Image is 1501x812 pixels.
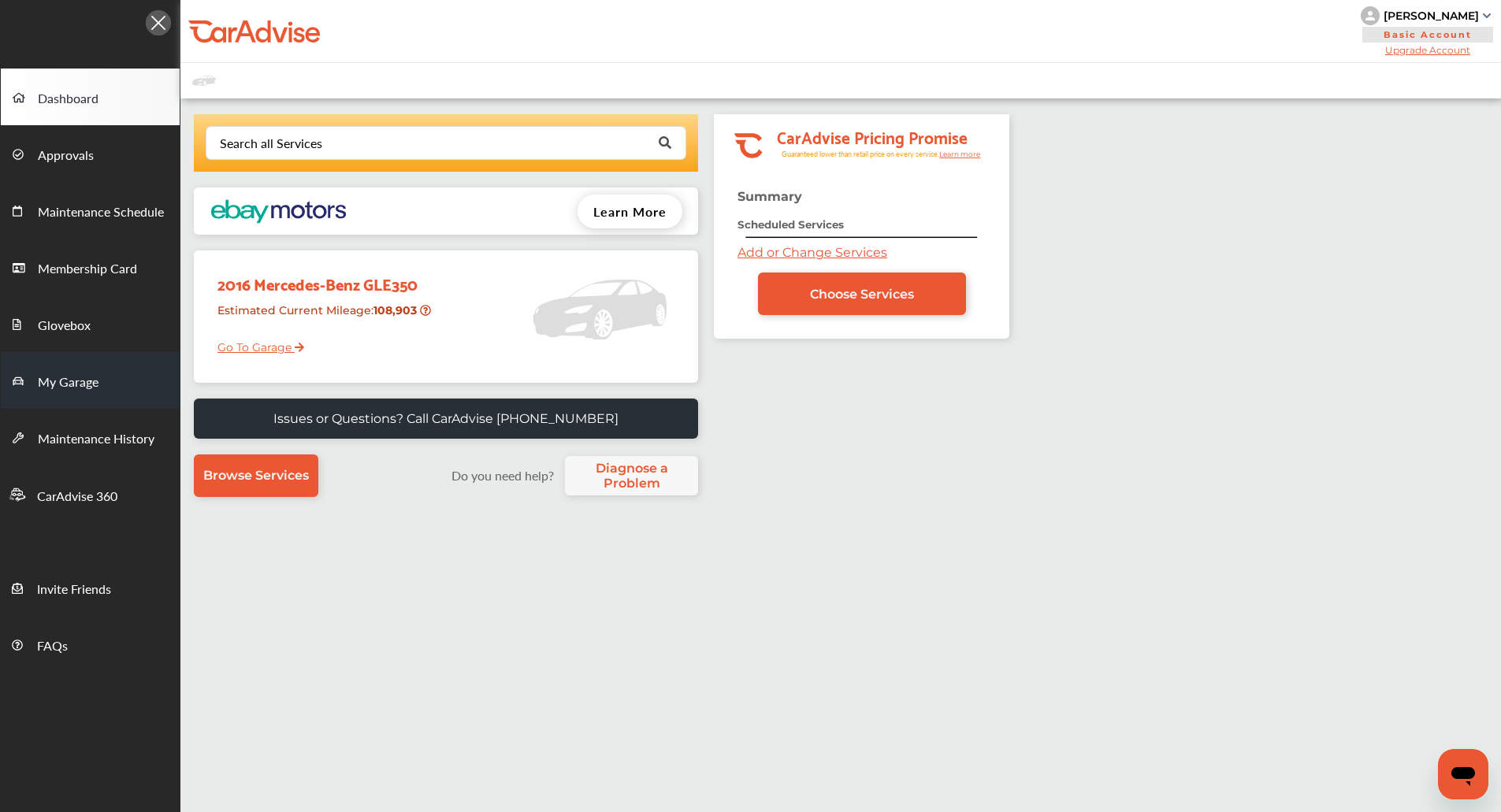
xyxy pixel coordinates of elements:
[206,297,437,337] div: Estimated Current Mileage :
[37,636,68,657] span: FAQs
[146,10,171,35] img: Icon.5fd9dcc7.svg
[573,461,690,491] span: Diagnose a Problem
[1,69,180,125] a: Dashboard
[737,245,887,260] a: Add or Change Services
[37,580,111,600] span: Invite Friends
[203,468,309,483] span: Browse Services
[373,303,420,317] strong: 108,903
[593,202,667,221] span: Learn More
[1361,6,1380,25] img: knH8PDtVvWoAbQRylUukY18CTiRevjo20fAtgn5MLBQj4uumYvk2MzTtcAIzfGAtb1XOLVMAvhLuqoNAbL4reqehy0jehNKdM...
[206,328,304,358] a: Go To Garage
[1362,27,1493,43] span: Basic Account
[810,287,914,302] span: Choose Services
[194,399,698,439] a: Issues or Questions? Call CarAdvise [PHONE_NUMBER]
[1,352,180,409] a: My Garage
[38,373,98,393] span: My Garage
[1483,13,1491,18] img: sCxJUJ+qAmfqhQGDUl18vwLg4ZYJ6CxN7XmbOMBAAAAAElFTkSuQmCC
[1,182,180,239] a: Maintenance Schedule
[939,150,981,158] tspan: Learn more
[38,202,164,223] span: Maintenance Schedule
[1,295,180,352] a: Glovebox
[38,429,154,450] span: Maintenance History
[220,137,322,150] div: Search all Services
[192,71,216,91] img: placeholder_car.fcab19be.svg
[758,273,966,315] a: Choose Services
[1,409,180,465] a: Maintenance History
[38,259,137,280] span: Membership Card
[194,454,318,497] a: Browse Services
[38,89,98,109] span: Dashboard
[38,146,94,166] span: Approvals
[444,466,561,484] label: Do you need help?
[1,239,180,295] a: Membership Card
[1438,749,1488,799] iframe: Button to launch messaging window
[1,125,180,182] a: Approvals
[737,218,844,231] strong: Scheduled Services
[38,316,91,336] span: Glovebox
[206,258,437,297] div: 2016 Mercedes-Benz GLE350
[37,487,117,507] span: CarAdvise 360
[782,149,939,159] tspan: Guaranteed lower than retail price on every service.
[273,411,619,426] p: Issues or Questions? Call CarAdvise [PHONE_NUMBER]
[1384,9,1479,23] div: [PERSON_NAME]
[1361,44,1495,56] span: Upgrade Account
[737,189,802,204] strong: Summary
[533,258,667,361] img: placeholder_car.5a1ece94.svg
[565,456,698,495] a: Diagnose a Problem
[777,122,968,150] tspan: CarAdvise Pricing Promise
